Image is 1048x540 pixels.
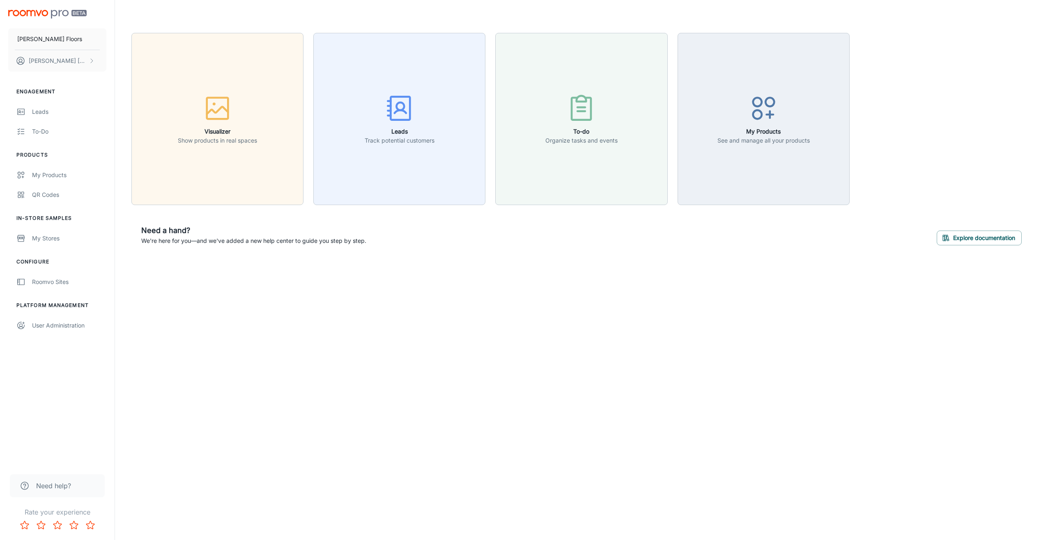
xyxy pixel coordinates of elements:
button: [PERSON_NAME] Floors [8,28,106,50]
p: [PERSON_NAME] Floors [17,35,82,44]
a: My ProductsSee and manage all your products [678,114,850,122]
img: Roomvo PRO Beta [8,10,87,18]
div: Leads [32,107,106,116]
div: QR Codes [32,190,106,199]
p: See and manage all your products [717,136,810,145]
h6: Visualizer [178,127,257,136]
p: [PERSON_NAME] [PERSON_NAME] [29,56,87,65]
button: Explore documentation [937,231,1022,245]
div: To-do [32,127,106,136]
p: We're here for you—and we've added a new help center to guide you step by step. [141,236,366,245]
a: To-doOrganize tasks and events [495,114,667,122]
p: Show products in real spaces [178,136,257,145]
button: My ProductsSee and manage all your products [678,33,850,205]
p: Track potential customers [365,136,434,145]
a: Explore documentation [937,233,1022,242]
button: LeadsTrack potential customers [313,33,485,205]
h6: Need a hand? [141,225,366,236]
h6: Leads [365,127,434,136]
h6: To-do [545,127,618,136]
div: My Products [32,171,106,180]
div: My Stores [32,234,106,243]
button: To-doOrganize tasks and events [495,33,667,205]
p: Organize tasks and events [545,136,618,145]
button: VisualizerShow products in real spaces [131,33,303,205]
div: Roomvo Sites [32,277,106,286]
a: LeadsTrack potential customers [313,114,485,122]
h6: My Products [717,127,810,136]
button: [PERSON_NAME] [PERSON_NAME] [8,50,106,72]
